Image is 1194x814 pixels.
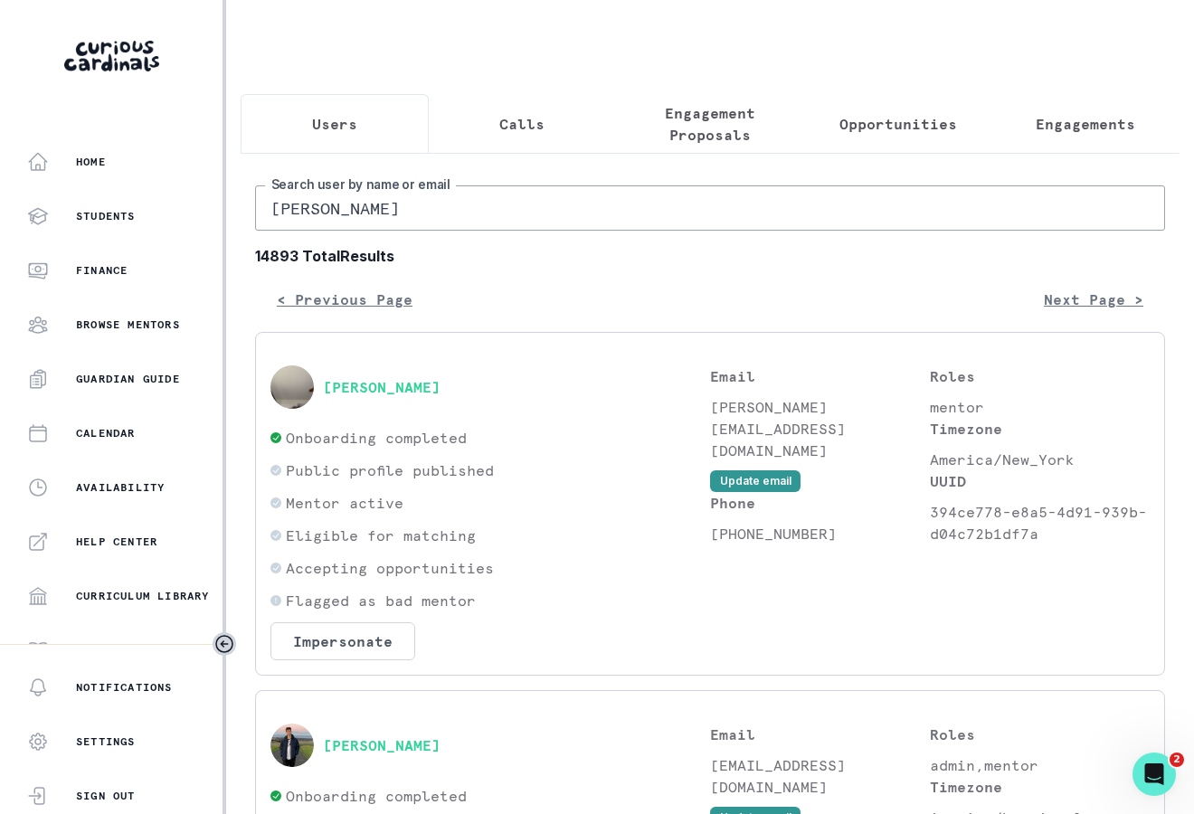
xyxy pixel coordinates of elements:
p: [EMAIL_ADDRESS][DOMAIN_NAME] [710,754,930,798]
p: Eligible for matching [286,525,476,546]
p: Accepting opportunities [286,557,494,579]
p: Phone [710,492,930,514]
button: Toggle sidebar [213,632,236,656]
button: Update email [710,470,801,492]
p: Browse Mentors [76,317,180,332]
p: Settings [76,734,136,749]
p: Guardian Guide [76,372,180,386]
p: Email [710,365,930,387]
p: Engagement Proposals [631,102,789,146]
p: [PERSON_NAME][EMAIL_ADDRESS][DOMAIN_NAME] [710,396,930,461]
iframe: Intercom live chat [1132,752,1176,796]
button: Impersonate [270,622,415,660]
p: Home [76,155,106,169]
button: [PERSON_NAME] [323,378,441,396]
p: Availability [76,480,165,495]
p: Roles [930,365,1150,387]
p: Mentor Handbook [76,643,187,658]
p: Calendar [76,426,136,440]
p: UUID [930,470,1150,492]
p: Roles [930,724,1150,745]
p: Finance [76,263,128,278]
b: 14893 Total Results [255,245,1165,267]
p: [PHONE_NUMBER] [710,523,930,544]
p: Timezone [930,418,1150,440]
p: Mentor active [286,492,403,514]
p: Curriculum Library [76,589,210,603]
p: Onboarding completed [286,427,467,449]
span: 2 [1170,752,1184,767]
p: Sign Out [76,789,136,803]
p: Flagged as bad mentor [286,590,476,611]
p: Engagements [1036,113,1135,135]
p: Opportunities [839,113,957,135]
p: 394ce778-e8a5-4d91-939b-d04c72b1df7a [930,501,1150,544]
p: Calls [499,113,545,135]
p: admin,mentor [930,754,1150,776]
p: mentor [930,396,1150,418]
img: Curious Cardinals Logo [64,41,159,71]
p: Onboarding completed [286,785,467,807]
button: < Previous Page [255,281,434,317]
p: Users [312,113,357,135]
p: Timezone [930,776,1150,798]
button: Next Page > [1022,281,1165,317]
button: [PERSON_NAME] [323,736,441,754]
p: Help Center [76,535,157,549]
p: Notifications [76,680,173,695]
p: America/New_York [930,449,1150,470]
p: Students [76,209,136,223]
p: Email [710,724,930,745]
p: Public profile published [286,459,494,481]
